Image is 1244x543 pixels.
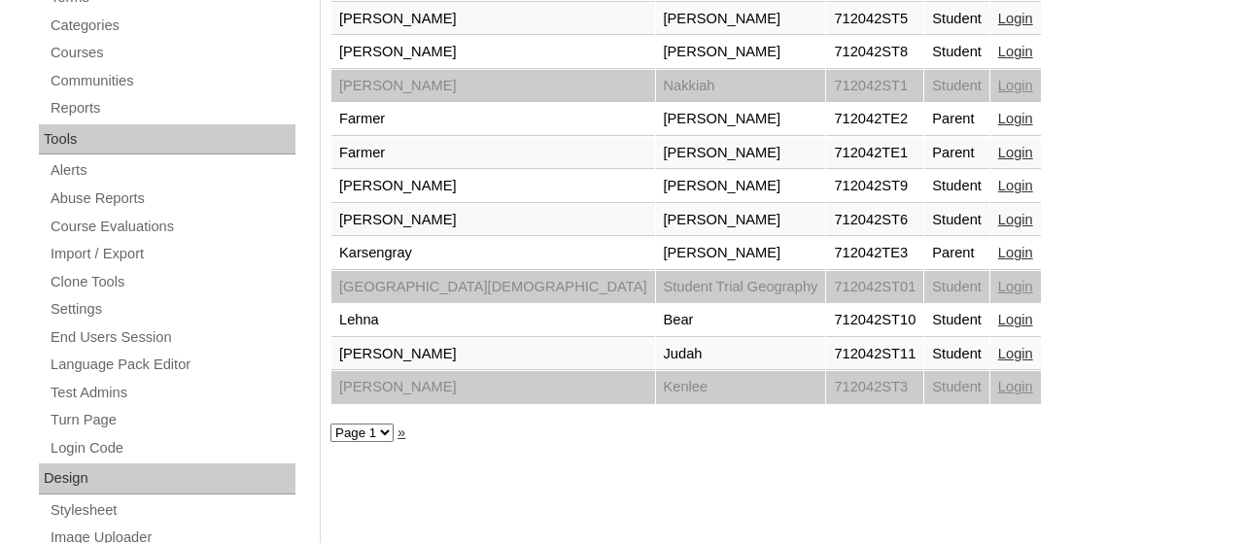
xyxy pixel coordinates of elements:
[49,297,295,322] a: Settings
[998,379,1033,394] a: Login
[49,270,295,294] a: Clone Tools
[331,371,655,404] td: [PERSON_NAME]
[826,237,923,270] td: 712042TE3
[49,96,295,120] a: Reports
[49,158,295,183] a: Alerts
[331,36,655,69] td: [PERSON_NAME]
[331,237,655,270] td: Karsengray
[656,271,826,304] td: Student Trial Geography
[656,204,826,237] td: [PERSON_NAME]
[998,145,1033,160] a: Login
[826,137,923,170] td: 712042TE1
[924,103,989,136] td: Parent
[39,124,295,155] div: Tools
[656,237,826,270] td: [PERSON_NAME]
[331,271,655,304] td: [GEOGRAPHIC_DATA][DEMOGRAPHIC_DATA]
[49,381,295,405] a: Test Admins
[331,137,655,170] td: Farmer
[924,36,989,69] td: Student
[49,242,295,266] a: Import / Export
[656,3,826,36] td: [PERSON_NAME]
[331,170,655,203] td: [PERSON_NAME]
[49,436,295,460] a: Login Code
[826,3,923,36] td: 712042ST5
[998,212,1033,227] a: Login
[656,338,826,371] td: Judah
[826,70,923,103] td: 712042ST1
[331,70,655,103] td: [PERSON_NAME]
[826,271,923,304] td: 712042ST01
[331,304,655,337] td: Lehna
[826,371,923,404] td: 712042ST3
[331,204,655,237] td: [PERSON_NAME]
[826,103,923,136] td: 712042TE2
[924,304,989,337] td: Student
[656,36,826,69] td: [PERSON_NAME]
[998,245,1033,260] a: Login
[656,371,826,404] td: Kenlee
[998,346,1033,361] a: Login
[826,304,923,337] td: 712042ST10
[331,103,655,136] td: Farmer
[656,70,826,103] td: Nakkiah
[49,325,295,350] a: End Users Session
[49,215,295,239] a: Course Evaluations
[998,178,1033,193] a: Login
[49,408,295,432] a: Turn Page
[656,137,826,170] td: [PERSON_NAME]
[924,170,989,203] td: Student
[49,41,295,65] a: Courses
[924,237,989,270] td: Parent
[656,304,826,337] td: Bear
[998,44,1033,59] a: Login
[924,371,989,404] td: Student
[656,103,826,136] td: [PERSON_NAME]
[826,36,923,69] td: 712042ST8
[924,70,989,103] td: Student
[49,187,295,211] a: Abuse Reports
[331,338,655,371] td: [PERSON_NAME]
[397,424,405,440] a: »
[49,14,295,38] a: Categories
[924,204,989,237] td: Student
[924,137,989,170] td: Parent
[39,463,295,494] div: Design
[49,498,295,523] a: Stylesheet
[656,170,826,203] td: [PERSON_NAME]
[826,170,923,203] td: 712042ST9
[924,338,989,371] td: Student
[924,271,989,304] td: Student
[826,338,923,371] td: 712042ST11
[998,11,1033,26] a: Login
[49,69,295,93] a: Communities
[998,111,1033,126] a: Login
[826,204,923,237] td: 712042ST6
[331,3,655,36] td: [PERSON_NAME]
[998,279,1033,294] a: Login
[49,353,295,377] a: Language Pack Editor
[998,312,1033,327] a: Login
[924,3,989,36] td: Student
[998,78,1033,93] a: Login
